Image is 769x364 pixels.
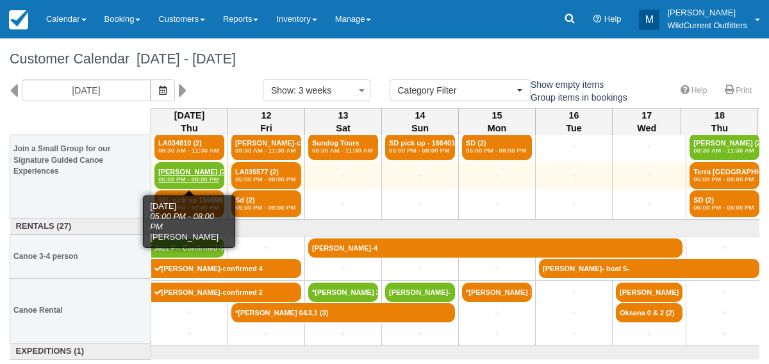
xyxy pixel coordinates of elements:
th: Canoe 3-4 person [10,235,151,278]
em: 05:00 PM - 08:00 PM [466,147,528,154]
h1: Customer Calendar [10,51,759,67]
a: + [385,261,455,275]
em: 05:00 PM - 08:00 PM [389,147,451,154]
a: + [616,197,682,211]
span: Category Filter [398,84,514,97]
a: Jazz P-- Confirmed-5 [151,238,225,258]
th: Join a Small Group for our Signature Guided Canoe Experiences [10,103,151,219]
a: + [539,197,609,211]
a: + [308,197,378,211]
a: + [385,327,455,340]
a: + [539,140,609,154]
a: + [308,327,378,340]
th: 16 Tue [536,108,613,135]
a: *[PERSON_NAME] 2 [308,283,378,302]
a: + [154,327,224,340]
a: [PERSON_NAME]-confir (2)08:30 AM - 11:30 AM [231,133,301,160]
a: + [462,327,532,340]
a: + [462,306,532,320]
a: Sundog Tours08:30 AM - 11:30 AM [308,133,378,160]
a: + [690,285,759,299]
em: 05:00 PM - 08:00 PM [693,176,756,183]
a: + [616,140,682,154]
p: [PERSON_NAME] [667,6,747,19]
a: Terra [GEOGRAPHIC_DATA]- Naïma (2)05:00 PM - 08:00 PM [690,162,759,189]
em: 08:30 AM - 11:30 AM [158,147,220,154]
a: [PERSON_NAME]-confirmed 4 [151,259,302,278]
a: + [385,197,455,211]
em: 05:00 PM - 08:00 PM [693,204,756,211]
a: Sd (2)05:00 PM - 08:00 PM [231,190,301,217]
em: 08:30 AM - 11:30 AM [312,147,374,154]
em: 08:30 AM - 11:30 AM [693,147,756,154]
a: + [308,261,378,275]
a: + [539,169,609,183]
a: [PERSON_NAME] (2)08:30 AM - 11:30 AM [690,133,759,160]
th: 17 Wed [613,108,681,135]
em: 05:00 PM - 08:00 PM [235,176,297,183]
th: Canoe Rental [10,278,151,343]
em: 05:00 PM - 08:00 PM [158,176,220,183]
a: [PERSON_NAME] (2)05:00 PM - 08:00 PM [154,162,224,189]
a: + [690,327,759,340]
a: + [462,261,532,275]
button: Category Filter [390,79,531,101]
a: *[PERSON_NAME] 1 [462,283,532,302]
a: SD (2)05:00 PM - 08:00 PM [690,190,759,217]
a: LA034810 (2)08:30 AM - 11:30 AM [154,133,224,160]
a: Expeditions (1) [13,345,148,358]
span: : 3 weeks [294,85,331,95]
th: 12 Fri [228,108,305,135]
a: [PERSON_NAME]- [385,283,455,302]
span: [DATE] - [DATE] [129,51,236,67]
button: Show: 3 weeks [263,79,370,101]
a: + [539,327,609,340]
a: + [690,306,759,320]
i: Help [593,15,602,24]
a: Print [717,81,759,100]
th: 14 Sun [382,108,459,135]
span: Help [604,14,622,24]
a: Oksana 0 & 2 (2) [616,303,682,322]
th: 13 Sat [305,108,382,135]
a: SD- pick up 159698 (2)05:00 PM - 08:00 PM [154,190,224,217]
th: 18 Thu [681,108,758,135]
a: + [462,197,532,211]
a: Help [673,81,715,100]
a: + [231,327,301,340]
img: checkfront-main-nav-mini-logo.png [9,10,28,29]
p: WildCurrent Outfitters [667,19,747,32]
span: Show empty items [516,79,614,88]
a: SD (2)05:00 PM - 08:00 PM [462,133,532,160]
span: Show [271,85,294,95]
a: + [231,241,301,254]
em: 05:00 PM - 08:00 PM [158,204,220,211]
a: + [385,169,455,183]
th: [DATE] Thu [151,108,228,135]
a: + [308,169,378,183]
a: + [616,169,682,183]
a: + [462,169,532,183]
div: M [639,10,659,30]
th: 15 Mon [459,108,536,135]
a: Rentals (27) [13,220,148,233]
a: SD pick up - 166401 (2)05:00 PM - 08:00 PM [385,133,455,160]
a: + [154,306,224,320]
a: + [539,285,609,299]
label: Show empty items [516,75,612,94]
em: 05:00 PM - 08:00 PM [235,204,297,211]
a: LA035577 (2)05:00 PM - 08:00 PM [231,162,301,189]
a: + [690,241,759,254]
label: Group items in bookings [516,88,636,107]
a: + [616,327,682,340]
span: Group items in bookings [516,92,638,101]
a: + [539,306,609,320]
a: [PERSON_NAME]-4 [308,238,682,258]
a: [PERSON_NAME]- boat 5- [539,259,759,278]
a: [PERSON_NAME] [616,283,682,302]
a: *[PERSON_NAME] 0&3,1 (3) [231,303,455,322]
a: [PERSON_NAME]-confirmed 2 [151,283,302,302]
em: 08:30 AM - 11:30 AM [235,147,297,154]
